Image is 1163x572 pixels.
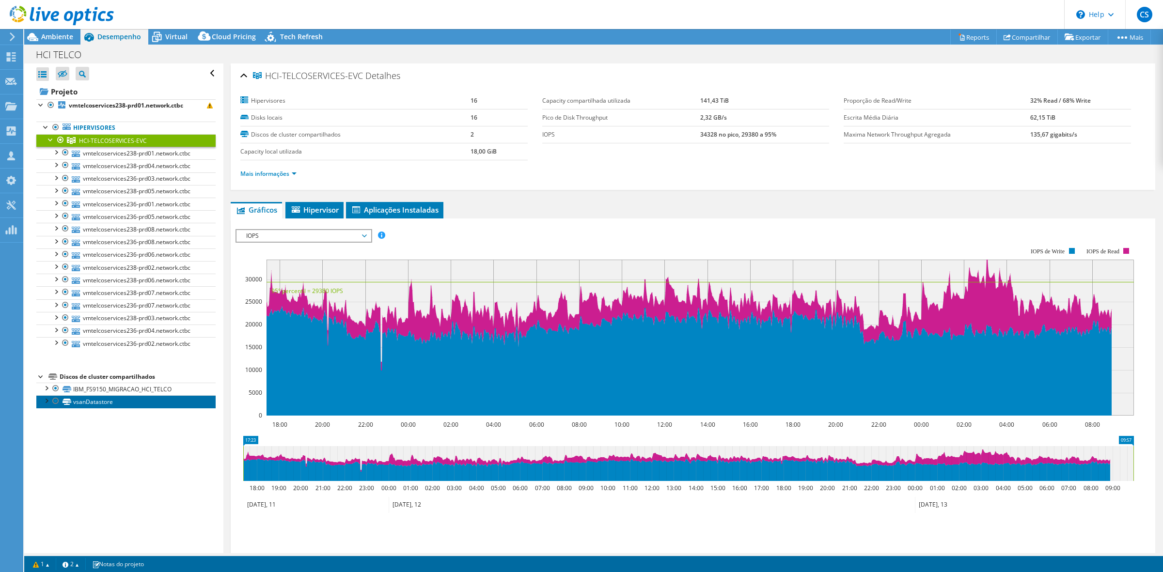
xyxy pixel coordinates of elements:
text: 25000 [245,297,262,306]
a: vmtelcoservices238-prd03.network.ctbc [36,312,216,325]
text: 02:00 [443,420,458,429]
a: Notas do projeto [85,558,151,570]
text: 10000 [245,366,262,374]
text: 12:00 [644,484,660,492]
span: Desempenho [97,32,141,41]
span: Gráficos [236,205,277,215]
text: 20:00 [820,484,835,492]
text: 08:00 [572,420,587,429]
b: vmtelcoservices238-prd01.network.ctbc [69,101,183,109]
text: 02:00 [957,420,972,429]
label: Disks locais [240,113,470,123]
text: 02:00 [425,484,440,492]
text: 14:00 [689,484,704,492]
text: 03:00 [447,484,462,492]
text: 22:00 [864,484,879,492]
text: 95° percentil = 29380 IOPS [271,287,343,295]
a: vmtelcoservices236-prd02.network.ctbc [36,337,216,350]
a: vsanDatastore [36,395,216,408]
text: 03:00 [974,484,989,492]
text: 18:00 [786,420,801,429]
text: 18:00 [776,484,791,492]
text: 13:00 [666,484,681,492]
text: 15:00 [710,484,725,492]
b: 141,43 TiB [700,96,729,105]
label: IOPS [542,130,700,139]
a: vmtelcoservices238-prd02.network.ctbc [36,261,216,274]
span: Detalhes [365,70,400,81]
span: IOPS [241,230,366,242]
svg: \n [1076,10,1085,19]
a: Compartilhar [996,30,1058,45]
b: 16 [471,113,477,122]
text: 18:00 [272,420,287,429]
text: 0 [259,411,262,419]
a: HCI-TELCOSERVICES-EVC [36,134,216,147]
div: Discos de cluster compartilhados [60,371,216,383]
text: 21:00 [315,484,330,492]
a: Mais [1108,30,1151,45]
b: 2 [471,130,474,139]
span: Ambiente [41,32,73,41]
text: 21:00 [842,484,857,492]
label: Escrita Média Diária [844,113,1030,123]
b: 16 [471,96,477,105]
a: Projeto [36,84,216,99]
text: 01:00 [930,484,945,492]
text: 20:00 [315,420,330,429]
label: Discos de cluster compartilhados [240,130,470,139]
a: vmtelcoservices238-prd01.network.ctbc [36,147,216,159]
a: vmtelcoservices238-prd07.network.ctbc [36,286,216,299]
text: 08:00 [1084,484,1099,492]
text: 16:00 [732,484,747,492]
text: 04:00 [996,484,1011,492]
b: 32% Read / 68% Write [1030,96,1091,105]
text: 11:00 [623,484,638,492]
text: 20000 [245,320,262,328]
label: Pico de Disk Throughput [542,113,700,123]
a: Mais informações [240,170,297,178]
text: 00:00 [401,420,416,429]
text: 16:00 [743,420,758,429]
label: Hipervisores [240,96,470,106]
text: 19:00 [798,484,813,492]
a: vmtelcoservices236-prd01.network.ctbc [36,198,216,210]
span: Aplicações Instaladas [351,205,439,215]
text: 02:00 [952,484,967,492]
text: 5000 [249,388,262,397]
a: IBM_FS9150_MIGRACAO_HCI_TELCO [36,383,216,395]
span: Cloud Pricing [212,32,256,41]
label: Maxima Network Throughput Agregada [844,130,1030,139]
a: vmtelcoservices238-prd01.network.ctbc [36,99,216,112]
b: 34328 no pico, 29380 a 95% [700,130,776,139]
text: 17:00 [754,484,769,492]
text: 18:00 [250,484,265,492]
a: vmtelcoservices238-prd05.network.ctbc [36,185,216,198]
a: 1 [26,558,56,570]
text: 04:00 [486,420,501,429]
text: 15000 [245,343,262,351]
text: 08:00 [1085,420,1100,429]
text: 08:00 [557,484,572,492]
text: 05:00 [491,484,506,492]
a: vmtelcoservices236-prd03.network.ctbc [36,172,216,185]
text: 06:00 [1039,484,1054,492]
span: CS [1137,7,1152,22]
text: 30000 [245,275,262,283]
a: vmtelcoservices236-prd07.network.ctbc [36,299,216,312]
text: 09:00 [1105,484,1120,492]
text: IOPS de Read [1086,248,1119,255]
span: Hipervisor [290,205,339,215]
text: 09:00 [579,484,594,492]
b: 2,32 GB/s [700,113,727,122]
text: 06:00 [513,484,528,492]
a: vmtelcoservices238-prd06.network.ctbc [36,274,216,286]
text: 01:00 [403,484,418,492]
text: 00:00 [381,484,396,492]
a: vmtelcoservices236-prd04.network.ctbc [36,325,216,337]
b: 18,00 GiB [471,147,497,155]
label: Proporção de Read/Write [844,96,1030,106]
text: 14:00 [700,420,715,429]
text: 20:00 [293,484,308,492]
label: Capacity compartilhada utilizada [542,96,700,106]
